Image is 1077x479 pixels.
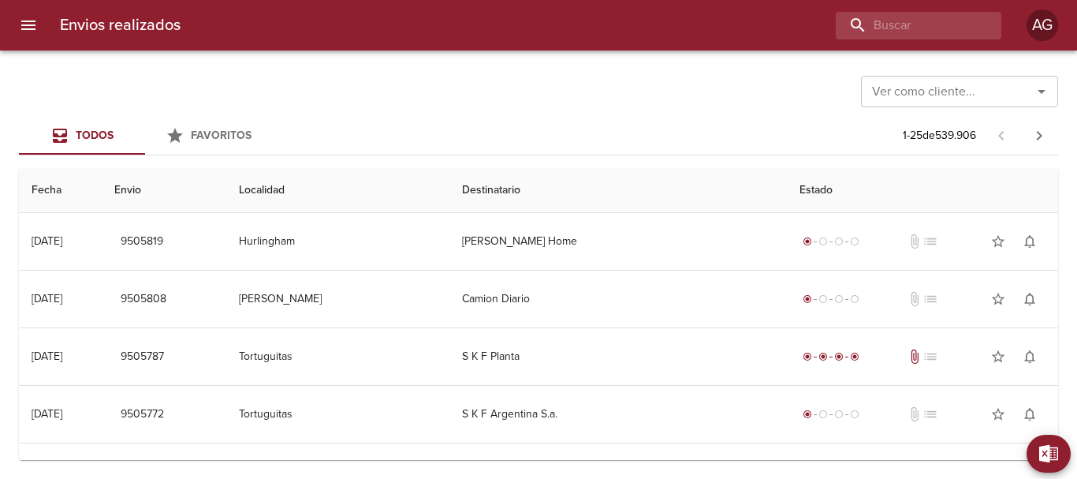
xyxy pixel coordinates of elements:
[226,271,449,327] td: [PERSON_NAME]
[903,128,976,144] p: 1 - 25 de 539.906
[922,234,938,249] span: No tiene pedido asociado
[799,234,863,249] div: Generado
[226,213,449,270] td: Hurlingham
[1027,9,1058,41] div: AG
[982,283,1014,315] button: Agregar a favoritos
[121,290,166,309] span: 9505808
[982,127,1020,143] span: Pagina anterior
[803,410,812,419] span: radio_button_checked
[102,168,225,213] th: Envio
[1022,349,1038,365] span: notifications_none
[803,352,812,361] span: radio_button_checked
[32,292,62,305] div: [DATE]
[907,291,922,307] span: No tiene documentos adjuntos
[449,168,787,213] th: Destinatario
[834,237,844,246] span: radio_button_unchecked
[32,350,62,363] div: [DATE]
[922,406,938,422] span: No tiene pedido asociado
[114,285,173,314] button: 9505808
[114,342,170,372] button: 9505787
[982,226,1014,257] button: Agregar a favoritos
[818,410,828,419] span: radio_button_unchecked
[1022,406,1038,422] span: notifications_none
[32,407,62,421] div: [DATE]
[907,349,922,365] span: Tiene documentos adjuntos
[907,234,922,249] span: No tiene documentos adjuntos
[803,237,812,246] span: radio_button_checked
[76,129,114,142] span: Todos
[1022,234,1038,249] span: notifications_none
[19,117,271,155] div: Tabs Envios
[9,6,47,44] button: menu
[990,234,1006,249] span: star_border
[834,294,844,304] span: radio_button_unchecked
[799,291,863,307] div: Generado
[818,352,828,361] span: radio_button_checked
[1022,291,1038,307] span: notifications_none
[982,341,1014,372] button: Agregar a favoritos
[982,399,1014,430] button: Agregar a favoritos
[799,349,863,365] div: Entregado
[922,349,938,365] span: No tiene pedido asociado
[850,352,859,361] span: radio_button_checked
[1020,117,1058,155] span: Pagina siguiente
[1014,341,1045,372] button: Activar notificaciones
[449,213,787,270] td: [PERSON_NAME] Home
[114,227,170,256] button: 9505819
[121,405,164,425] span: 9505772
[787,168,1058,213] th: Estado
[1014,226,1045,257] button: Activar notificaciones
[834,352,844,361] span: radio_button_checked
[19,168,102,213] th: Fecha
[818,237,828,246] span: radio_button_unchecked
[191,129,252,142] span: Favoritos
[907,406,922,422] span: No tiene documentos adjuntos
[1027,435,1071,473] button: Exportar Excel
[834,410,844,419] span: radio_button_unchecked
[922,291,938,307] span: No tiene pedido asociado
[1014,399,1045,430] button: Activar notificaciones
[449,328,787,385] td: S K F Planta
[803,294,812,304] span: radio_button_checked
[850,294,859,304] span: radio_button_unchecked
[850,410,859,419] span: radio_button_unchecked
[226,386,449,443] td: Tortuguitas
[1030,80,1053,103] button: Abrir
[121,232,163,252] span: 9505819
[449,271,787,327] td: Camion Diario
[226,168,449,213] th: Localidad
[226,328,449,385] td: Tortuguitas
[990,291,1006,307] span: star_border
[836,12,975,39] input: buscar
[1014,283,1045,315] button: Activar notificaciones
[60,13,181,38] h6: Envios realizados
[850,237,859,246] span: radio_button_unchecked
[121,347,164,367] span: 9505787
[990,406,1006,422] span: star_border
[1027,9,1058,41] div: Abrir información de usuario
[449,386,787,443] td: S K F Argentina S.a.
[799,406,863,422] div: Generado
[818,294,828,304] span: radio_button_unchecked
[32,234,62,248] div: [DATE]
[990,349,1006,365] span: star_border
[114,400,170,429] button: 9505772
